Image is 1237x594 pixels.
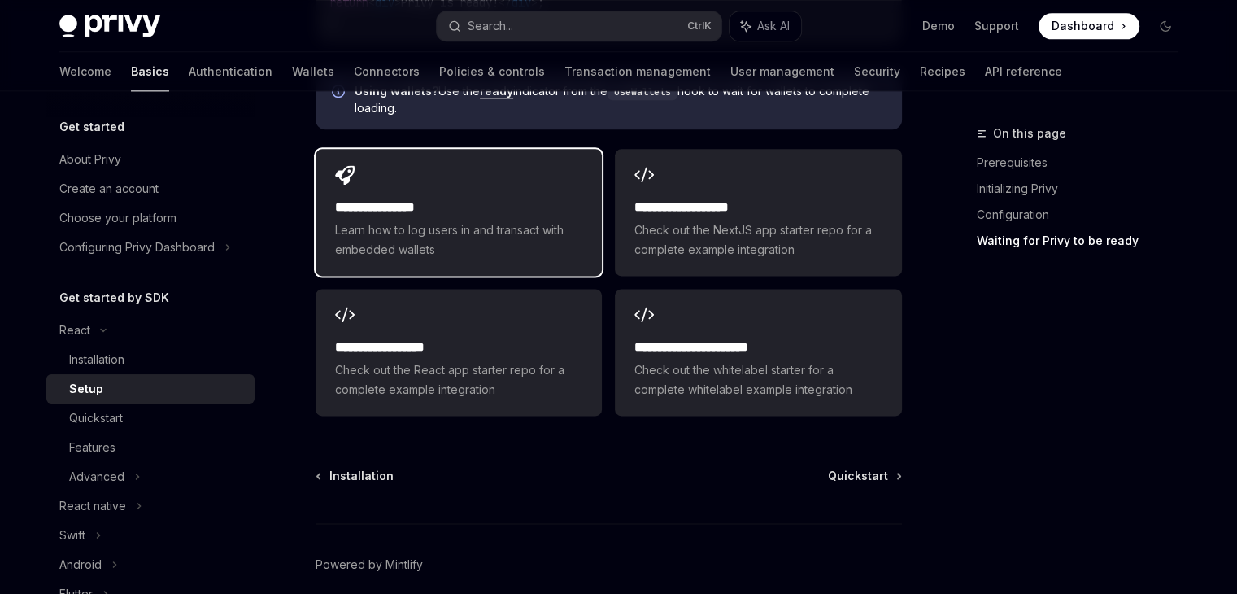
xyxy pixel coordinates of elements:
a: **** **** **** ***Check out the React app starter repo for a complete example integration [316,289,602,416]
span: Use the indicator from the hook to wait for wallets to complete loading. [355,83,886,116]
a: Authentication [189,52,272,91]
div: React native [59,496,126,516]
a: Create an account [46,174,255,203]
a: Choose your platform [46,203,255,233]
a: Installation [46,345,255,374]
a: ready [480,84,513,98]
a: Quickstart [828,468,900,484]
span: Installation [329,468,394,484]
a: Basics [131,52,169,91]
a: **** **** **** **** ***Check out the whitelabel starter for a complete whitelabel example integra... [615,289,901,416]
div: Installation [69,350,124,369]
div: Setup [69,379,103,399]
a: **** **** **** *Learn how to log users in and transact with embedded wallets [316,149,602,276]
a: Initializing Privy [977,176,1191,202]
a: Installation [317,468,394,484]
span: Learn how to log users in and transact with embedded wallets [335,221,582,260]
div: Swift [59,526,85,545]
div: Search... [468,16,513,36]
a: User management [730,52,834,91]
a: Configuration [977,202,1191,228]
span: On this page [993,124,1066,143]
span: Ask AI [757,18,790,34]
div: About Privy [59,150,121,169]
a: Security [854,52,900,91]
a: Recipes [920,52,965,91]
svg: Info [332,85,348,101]
a: Transaction management [564,52,711,91]
a: Quickstart [46,404,255,433]
div: Quickstart [69,408,123,428]
span: Ctrl K [687,20,712,33]
div: Android [59,555,102,574]
h5: Get started [59,117,124,137]
code: useWallets [608,84,677,100]
a: About Privy [46,145,255,174]
div: Create an account [59,179,159,199]
div: Advanced [69,467,124,487]
a: Powered by Mintlify [316,557,423,573]
button: Ask AI [730,11,801,41]
a: Policies & controls [439,52,545,91]
span: Quickstart [828,468,888,484]
button: Toggle dark mode [1152,13,1178,39]
div: React [59,321,90,340]
a: Wallets [292,52,334,91]
div: Choose your platform [59,208,176,228]
h5: Get started by SDK [59,288,169,308]
a: Connectors [354,52,420,91]
span: Check out the React app starter repo for a complete example integration [335,360,582,400]
a: Features [46,433,255,462]
div: Configuring Privy Dashboard [59,238,215,257]
a: **** **** **** ****Check out the NextJS app starter repo for a complete example integration [615,149,901,276]
div: Features [69,438,115,457]
a: Welcome [59,52,111,91]
span: Check out the NextJS app starter repo for a complete example integration [634,221,882,260]
button: Search...CtrlK [437,11,721,41]
a: Dashboard [1039,13,1139,39]
a: Demo [922,18,955,34]
a: Prerequisites [977,150,1191,176]
a: Setup [46,374,255,404]
span: Dashboard [1052,18,1114,34]
a: API reference [985,52,1062,91]
span: Check out the whitelabel starter for a complete whitelabel example integration [634,360,882,400]
a: Support [974,18,1019,34]
img: dark logo [59,15,160,37]
a: Waiting for Privy to be ready [977,228,1191,254]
